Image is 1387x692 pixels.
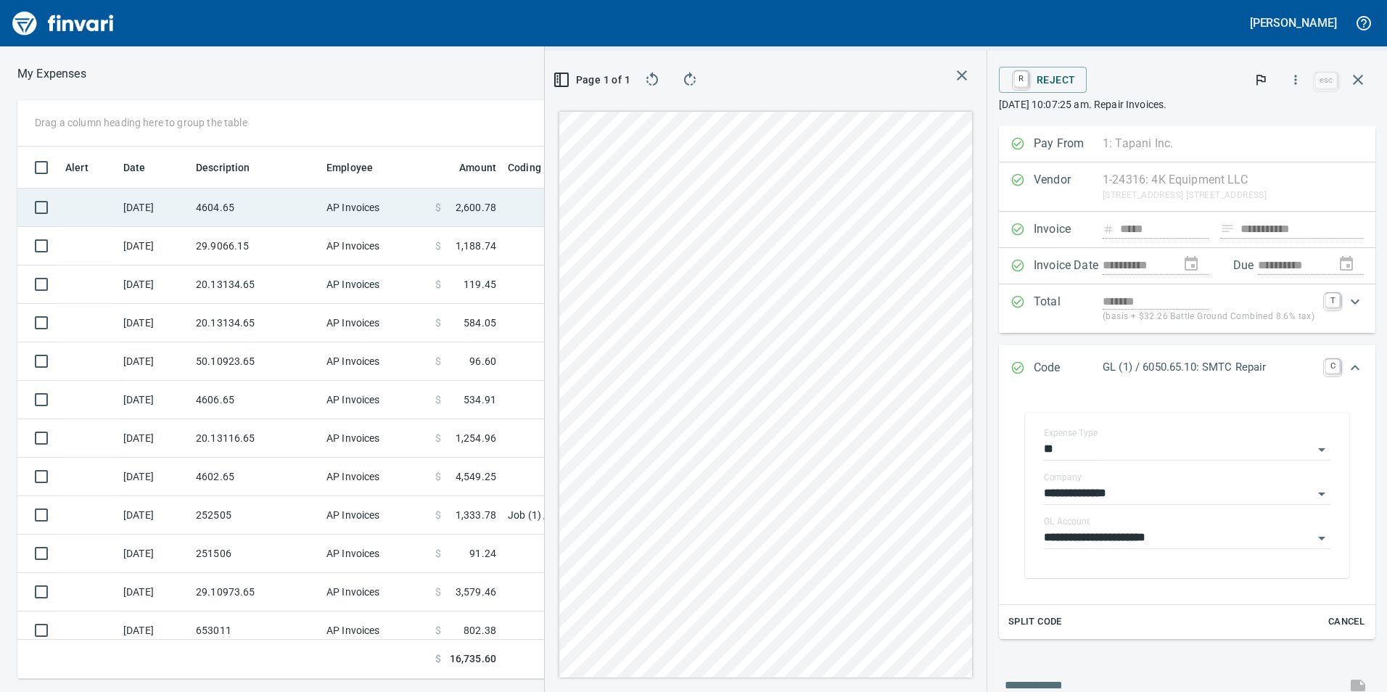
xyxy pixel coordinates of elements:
[999,345,1375,392] div: Expand
[1246,12,1341,34] button: [PERSON_NAME]
[1044,517,1090,526] label: GL Account
[118,573,190,611] td: [DATE]
[123,159,146,176] span: Date
[1312,528,1332,548] button: Open
[118,535,190,573] td: [DATE]
[435,651,441,667] span: $
[440,159,496,176] span: Amount
[35,115,247,130] p: Drag a column heading here to group the table
[508,159,560,176] span: Coding
[9,6,118,41] a: Finvari
[456,200,496,215] span: 2,600.78
[999,67,1087,93] button: RReject
[435,354,441,368] span: $
[190,189,321,227] td: 4604.65
[321,381,429,419] td: AP Invoices
[469,354,496,368] span: 96.60
[190,342,321,381] td: 50.10923.65
[456,469,496,484] span: 4,549.25
[190,419,321,458] td: 20.13116.65
[435,392,441,407] span: $
[321,265,429,304] td: AP Invoices
[435,469,441,484] span: $
[456,239,496,253] span: 1,188.74
[321,189,429,227] td: AP Invoices
[1044,429,1098,437] label: Expense Type
[65,159,89,176] span: Alert
[190,381,321,419] td: 4606.65
[118,419,190,458] td: [DATE]
[1005,611,1066,633] button: Split Code
[190,304,321,342] td: 20.13134.65
[456,585,496,599] span: 3,579.46
[435,316,441,330] span: $
[999,97,1375,112] p: [DATE] 10:07:25 am. Repair Invoices.
[17,65,86,83] p: My Expenses
[196,159,269,176] span: Description
[1325,359,1340,374] a: C
[190,458,321,496] td: 4602.65
[435,585,441,599] span: $
[326,159,373,176] span: Employee
[321,573,429,611] td: AP Invoices
[118,304,190,342] td: [DATE]
[999,284,1375,333] div: Expand
[321,535,429,573] td: AP Invoices
[456,508,496,522] span: 1,333.78
[999,392,1375,639] div: Expand
[464,316,496,330] span: 584.05
[118,458,190,496] td: [DATE]
[435,508,441,522] span: $
[118,227,190,265] td: [DATE]
[321,342,429,381] td: AP Invoices
[450,651,496,667] span: 16,735.60
[196,159,250,176] span: Description
[1014,71,1028,87] a: R
[118,265,190,304] td: [DATE]
[190,265,321,304] td: 20.13134.65
[435,623,441,638] span: $
[464,623,496,638] span: 802.38
[456,431,496,445] span: 1,254.96
[65,159,107,176] span: Alert
[1323,611,1370,633] button: Cancel
[1250,15,1337,30] h5: [PERSON_NAME]
[1103,359,1317,376] p: GL (1) / 6050.65.10: SMTC Repair
[17,65,86,83] nav: breadcrumb
[118,496,190,535] td: [DATE]
[562,71,623,89] span: Page 1 of 1
[435,546,441,561] span: $
[118,381,190,419] td: [DATE]
[508,159,541,176] span: Coding
[1325,293,1340,308] a: T
[190,535,321,573] td: 251506
[435,431,441,445] span: $
[118,611,190,650] td: [DATE]
[190,227,321,265] td: 29.9066.15
[321,458,429,496] td: AP Invoices
[1245,64,1277,96] button: Flag
[1103,310,1317,324] p: (basis + $32.26 Battle Ground Combined 8.6% tax)
[118,342,190,381] td: [DATE]
[556,67,629,93] button: Page 1 of 1
[1315,73,1337,88] a: esc
[321,304,429,342] td: AP Invoices
[123,159,165,176] span: Date
[464,277,496,292] span: 119.45
[1034,293,1103,324] p: Total
[118,189,190,227] td: [DATE]
[502,496,865,535] td: Job (1) / 252505.: Powerline Rd and Madison St Improvements
[1327,614,1366,630] span: Cancel
[435,277,441,292] span: $
[1280,64,1312,96] button: More
[464,392,496,407] span: 534.91
[321,419,429,458] td: AP Invoices
[1312,484,1332,504] button: Open
[190,496,321,535] td: 252505
[321,611,429,650] td: AP Invoices
[1312,440,1332,460] button: Open
[326,159,392,176] span: Employee
[1011,67,1075,92] span: Reject
[190,611,321,650] td: 653011
[1044,473,1082,482] label: Company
